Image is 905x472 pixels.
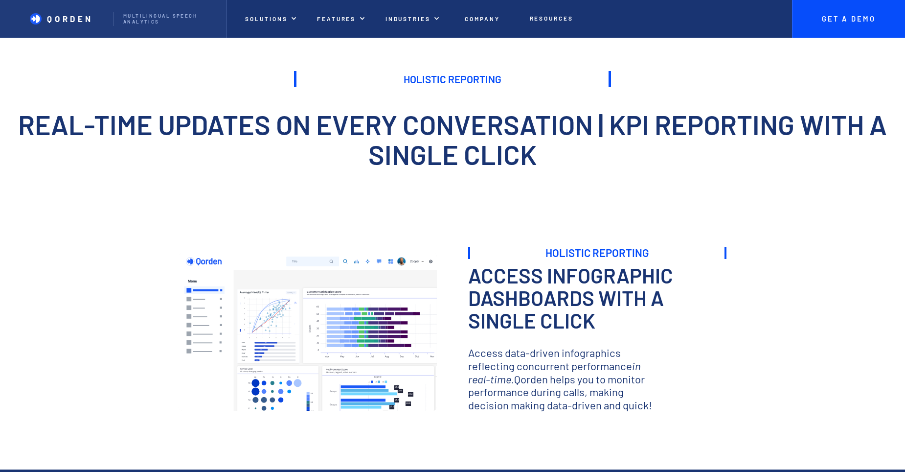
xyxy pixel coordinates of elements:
h3: Access Infographic Dashboards with a single click [468,264,726,332]
p: Company [465,15,500,22]
em: in real-time. [468,359,641,385]
p: ‍ [468,331,726,341]
p: Access data-driven infographics reflecting concurrent performance Qorden helps you to monitor per... [468,346,662,411]
p: Industries [385,15,430,22]
p: Resources [530,15,573,22]
img: Dashboard mockup [179,253,437,411]
p: Solutions [245,15,287,22]
p: QORDEN [47,14,93,24]
p: features [317,15,356,22]
h3: Holistic Reporting [545,247,649,259]
p: Get A Demo [812,15,885,24]
p: Multilingual Speech analytics [123,13,216,25]
h1: Holistic Reporting [294,71,611,87]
